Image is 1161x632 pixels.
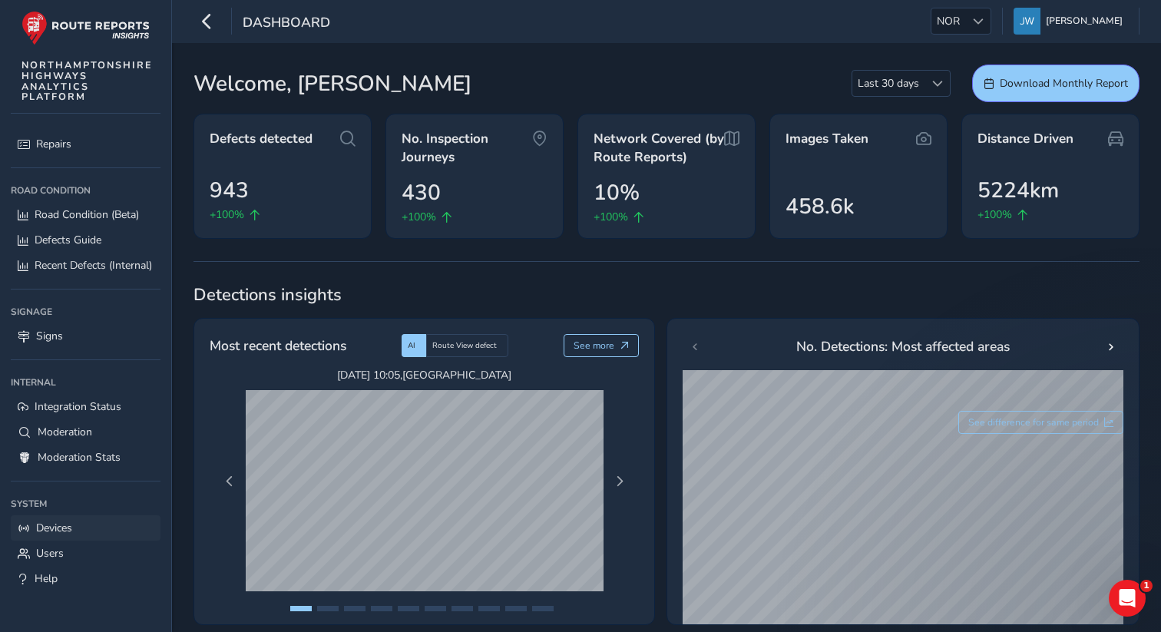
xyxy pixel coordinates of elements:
[852,71,925,96] span: Last 30 days
[11,371,160,394] div: Internal
[786,190,854,223] span: 458.6k
[317,606,339,611] button: Page 2
[451,606,473,611] button: Page 7
[796,336,1010,356] span: No. Detections: Most affected areas
[609,471,630,492] button: Next Page
[968,416,1099,429] span: See difference for same period
[564,334,640,357] button: See more
[11,566,160,591] a: Help
[977,130,1073,148] span: Distance Driven
[432,340,497,351] span: Route View defect
[594,209,628,225] span: +100%
[594,130,724,166] span: Network Covered (by Route Reports)
[11,131,160,157] a: Repairs
[11,227,160,253] a: Defects Guide
[1014,8,1128,35] button: [PERSON_NAME]
[246,368,604,382] span: [DATE] 10:05 , [GEOGRAPHIC_DATA]
[1109,580,1146,617] iframe: Intercom live chat
[35,207,139,222] span: Road Condition (Beta)
[11,492,160,515] div: System
[931,8,965,34] span: NOR
[425,606,446,611] button: Page 6
[402,209,436,225] span: +100%
[35,571,58,586] span: Help
[243,13,330,35] span: Dashboard
[210,130,313,148] span: Defects detected
[35,233,101,247] span: Defects Guide
[11,300,160,323] div: Signage
[11,541,160,566] a: Users
[11,253,160,278] a: Recent Defects (Internal)
[344,606,365,611] button: Page 3
[35,258,152,273] span: Recent Defects (Internal)
[36,137,71,151] span: Repairs
[786,130,868,148] span: Images Taken
[958,411,1124,434] button: See difference for same period
[38,425,92,439] span: Moderation
[398,606,419,611] button: Page 5
[505,606,527,611] button: Page 9
[371,606,392,611] button: Page 4
[1000,76,1128,91] span: Download Monthly Report
[402,177,441,209] span: 430
[594,177,640,209] span: 10%
[11,394,160,419] a: Integration Status
[402,334,426,357] div: AI
[219,471,240,492] button: Previous Page
[11,445,160,470] a: Moderation Stats
[11,202,160,227] a: Road Condition (Beta)
[36,546,64,561] span: Users
[1014,8,1040,35] img: diamond-layout
[1046,8,1123,35] span: [PERSON_NAME]
[402,130,532,166] span: No. Inspection Journeys
[977,174,1059,207] span: 5224km
[478,606,500,611] button: Page 8
[193,283,1139,306] span: Detections insights
[1140,580,1153,592] span: 1
[408,340,415,351] span: AI
[210,336,346,356] span: Most recent detections
[11,179,160,202] div: Road Condition
[972,65,1139,102] button: Download Monthly Report
[210,207,244,223] span: +100%
[38,450,121,465] span: Moderation Stats
[36,329,63,343] span: Signs
[290,606,312,611] button: Page 1
[574,339,614,352] span: See more
[36,521,72,535] span: Devices
[426,334,508,357] div: Route View defect
[21,60,153,102] span: NORTHAMPTONSHIRE HIGHWAYS ANALYTICS PLATFORM
[21,11,150,45] img: rr logo
[11,515,160,541] a: Devices
[532,606,554,611] button: Page 10
[11,419,160,445] a: Moderation
[210,174,249,207] span: 943
[977,207,1012,223] span: +100%
[193,68,471,100] span: Welcome, [PERSON_NAME]
[35,399,121,414] span: Integration Status
[11,323,160,349] a: Signs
